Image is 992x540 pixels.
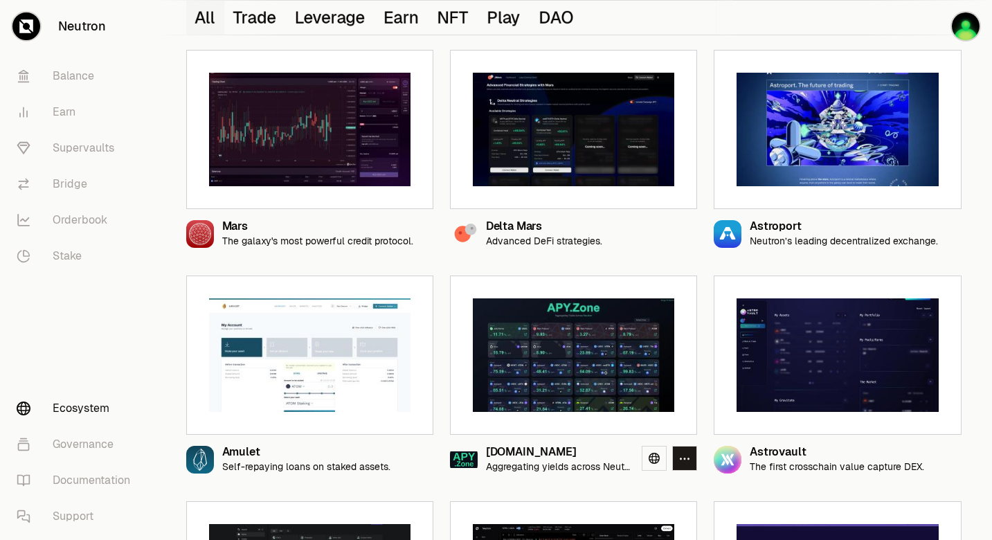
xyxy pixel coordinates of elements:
img: Astrovault preview image [737,298,938,412]
a: Orderbook [6,202,150,238]
a: Ecosystem [6,390,150,426]
p: Self-repaying loans on staked assets. [222,461,390,473]
p: The first crosschain value capture DEX. [750,461,924,473]
img: Amulet preview image [209,298,411,412]
a: Bridge [6,166,150,202]
a: Stake [6,238,150,274]
a: Support [6,498,150,534]
img: ledger [952,12,980,40]
p: The galaxy's most powerful credit protocol. [222,235,413,247]
a: Balance [6,58,150,94]
p: Neutron’s leading decentralized exchange. [750,235,938,247]
button: Trade [224,1,286,35]
div: Mars [222,221,413,233]
button: Earn [375,1,429,35]
div: [DOMAIN_NAME] [486,447,631,458]
img: Mars preview image [209,73,411,186]
a: Documentation [6,462,150,498]
button: All [186,1,225,35]
p: Advanced DeFi strategies. [486,235,602,247]
button: DAO [530,1,584,35]
img: Apy.Zone preview image [473,298,674,412]
a: Earn [6,94,150,130]
img: Delta Mars preview image [473,73,674,186]
button: Leverage [286,1,375,35]
div: Delta Mars [486,221,602,233]
button: Play [478,1,530,35]
div: Amulet [222,447,390,458]
img: Astroport preview image [737,73,938,186]
div: Astroport [750,221,938,233]
p: Aggregating yields across Neutron. [486,461,631,473]
a: Supervaults [6,130,150,166]
a: Governance [6,426,150,462]
button: NFT [429,1,478,35]
div: Astrovault [750,447,924,458]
